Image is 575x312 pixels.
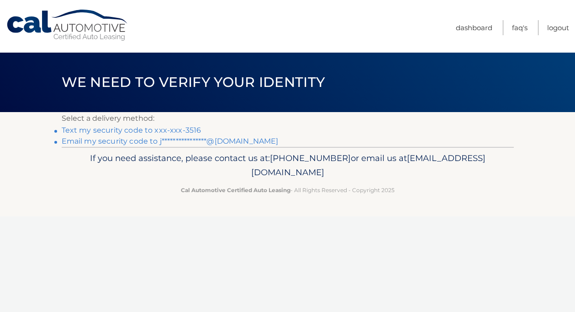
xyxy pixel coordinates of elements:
a: Text my security code to xxx-xxx-3516 [62,126,201,134]
p: Select a delivery method: [62,112,514,125]
p: - All Rights Reserved - Copyright 2025 [68,185,508,195]
span: [PHONE_NUMBER] [270,153,351,163]
a: Cal Automotive [6,9,129,42]
strong: Cal Automotive Certified Auto Leasing [181,187,290,194]
a: FAQ's [512,20,528,35]
a: Dashboard [456,20,492,35]
p: If you need assistance, please contact us at: or email us at [68,151,508,180]
span: We need to verify your identity [62,74,325,91]
a: Logout [547,20,569,35]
